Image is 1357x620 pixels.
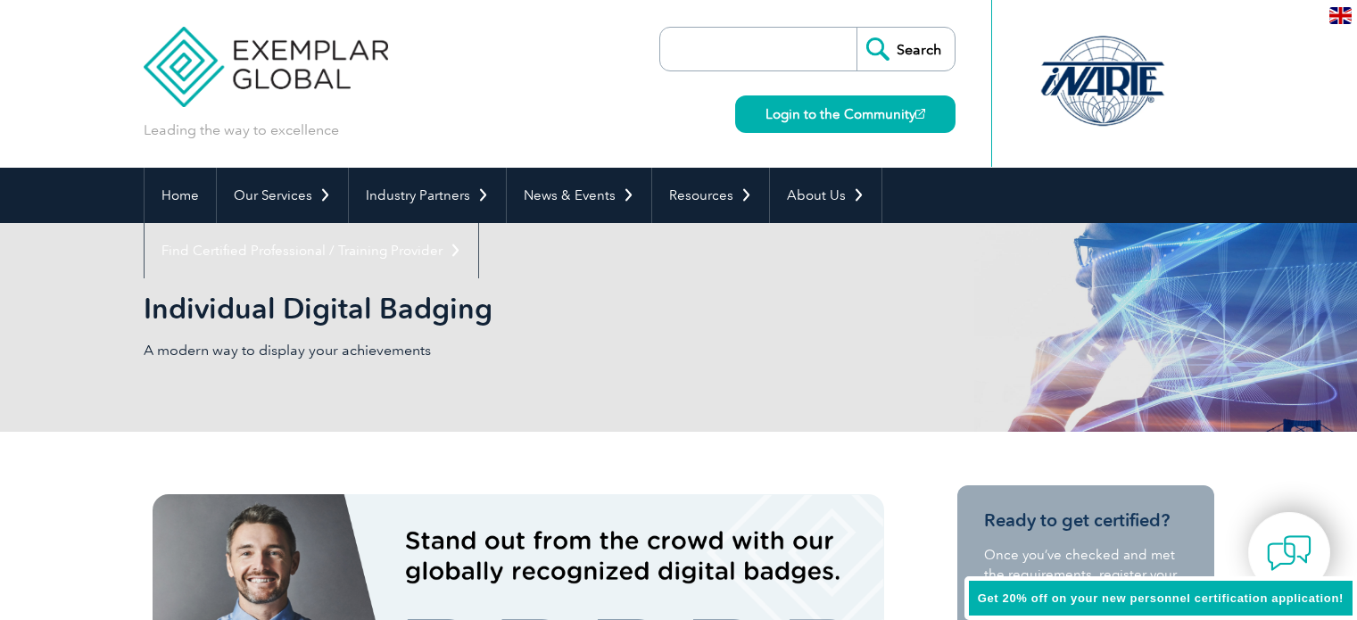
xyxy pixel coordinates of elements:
[770,168,881,223] a: About Us
[984,509,1187,532] h3: Ready to get certified?
[144,120,339,140] p: Leading the way to excellence
[735,95,956,133] a: Login to the Community
[856,28,955,70] input: Search
[144,294,893,323] h2: Individual Digital Badging
[349,168,506,223] a: Industry Partners
[144,341,679,360] p: A modern way to display your achievements
[507,168,651,223] a: News & Events
[1267,531,1311,575] img: contact-chat.png
[1329,7,1352,24] img: en
[652,168,769,223] a: Resources
[978,591,1344,605] span: Get 20% off on your new personnel certification application!
[984,545,1187,604] p: Once you’ve checked and met the requirements, register your details and Apply Now at
[217,168,348,223] a: Our Services
[145,223,478,278] a: Find Certified Professional / Training Provider
[145,168,216,223] a: Home
[915,109,925,119] img: open_square.png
